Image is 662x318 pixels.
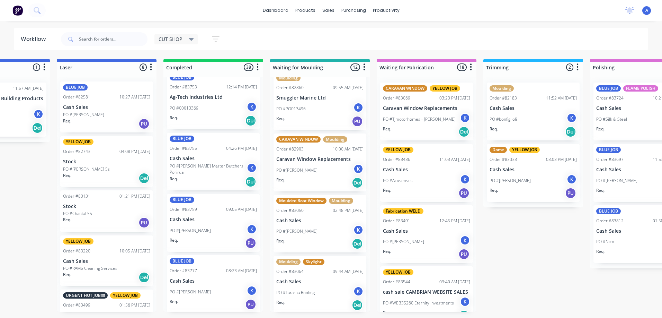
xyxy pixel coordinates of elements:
[63,210,92,217] p: PO #Chantal 5S
[13,85,44,92] div: 11:57 AM [DATE]
[32,122,43,134] div: Del
[170,74,194,80] div: BLUE JOB
[63,265,117,272] p: PO #RAMS Cleaning Services
[60,81,153,132] div: BLUE JOBOrder #8258110:27 AM [DATE]Cash SalesPO #[PERSON_NAME]Req.PU
[383,156,410,163] div: Order #83436
[170,227,211,234] p: PO #[PERSON_NAME]
[276,290,315,296] p: PO #Tararua Roofing
[439,95,470,101] div: 03:23 PM [DATE]
[276,228,317,234] p: PO #[PERSON_NAME]
[276,106,306,112] p: PO #PO013496
[276,207,304,214] div: Order #83050
[353,102,364,113] div: K
[110,292,141,299] div: YELLOW JOB
[338,5,369,16] div: purchasing
[596,147,621,153] div: BLUE JOB
[460,296,470,307] div: K
[33,109,44,119] div: K
[170,136,194,142] div: BLUE JOB
[226,145,257,152] div: 04:26 PM [DATE]
[245,238,256,249] div: PU
[247,285,257,296] div: K
[329,198,353,204] div: Moulding
[460,235,470,246] div: K
[596,208,621,214] div: BLUE JOB
[383,248,391,255] p: Req.
[353,225,364,235] div: K
[63,84,88,91] div: BLUE JOB
[276,146,304,152] div: Order #82903
[170,156,257,162] p: Cash Sales
[167,255,260,313] div: BLUE JOBOrder #8377708:23 AM [DATE]Cash SalesPO #[PERSON_NAME]KReq.PU
[383,116,456,122] p: PO #Tjmotorhomes - [PERSON_NAME]
[170,299,178,305] p: Req.
[63,302,90,308] div: Order #83499
[226,268,257,274] div: 08:23 AM [DATE]
[63,172,71,179] p: Req.
[167,194,260,252] div: BLUE JOBOrder #8375909:05 AM [DATE]Cash SalesPO #[PERSON_NAME]KReq.PU
[490,116,517,122] p: PO #bonfiglioli
[226,206,257,213] div: 09:05 AM [DATE]
[490,126,498,132] p: Req.
[490,95,517,101] div: Order #82183
[319,5,338,16] div: sales
[226,84,257,90] div: 12:14 PM [DATE]
[596,156,624,163] div: Order #83697
[565,188,576,199] div: PU
[383,269,413,275] div: YELLOW JOB
[458,188,469,199] div: PU
[383,126,391,132] p: Req.
[170,237,178,243] p: Req.
[119,248,150,254] div: 10:05 AM [DATE]
[276,136,321,143] div: CARAVAN WINDOW
[170,197,194,203] div: BLUE JOB
[63,292,108,299] div: URGENT HOT JOB!!!!
[167,71,260,129] div: BLUE JOBOrder #8375312:14 PM [DATE]Ag-Tech Industries LtdPO #00013369KReq.Del
[352,300,363,311] div: Del
[383,239,424,245] p: PO #[PERSON_NAME]
[460,174,470,184] div: K
[119,94,150,100] div: 10:27 AM [DATE]
[546,95,577,101] div: 11:52 AM [DATE]
[546,156,577,163] div: 03:03 PM [DATE]
[247,102,257,112] div: K
[170,289,211,295] p: PO #[PERSON_NAME]
[596,85,621,92] div: BLUE JOB
[274,195,366,253] div: Moulded Boat WindowMouldingOrder #8305002:48 PM [DATE]Cash SalesPO #[PERSON_NAME]KReq.Del
[490,178,531,184] p: PO #[PERSON_NAME]
[383,105,470,111] p: Caravan Window Replacements
[352,116,363,127] div: PU
[276,95,364,101] p: Smuggler Marine Ltd
[383,95,410,101] div: Order #83069
[353,164,364,174] div: K
[63,148,90,155] div: Order #82743
[276,167,317,173] p: PO #[PERSON_NAME]
[439,279,470,285] div: 09:40 AM [DATE]
[333,268,364,275] div: 09:44 AM [DATE]
[138,217,150,228] div: PU
[63,118,71,124] p: Req.
[63,104,150,110] p: Cash Sales
[623,85,658,92] div: FLAME POLISH
[487,83,580,140] div: MouldingOrder #8218311:52 AM [DATE]Cash SalesPO #bonfiglioliKReq.Del
[383,218,410,224] div: Order #83491
[274,72,366,130] div: MouldingOrder #8286009:55 AM [DATE]Smuggler Marine LtdPO #PO013496KReq.PU
[276,156,364,162] p: Caravan Window Replacements
[565,126,576,137] div: Del
[490,167,577,173] p: Cash Sales
[439,218,470,224] div: 12:45 PM [DATE]
[247,163,257,173] div: K
[63,248,90,254] div: Order #83220
[596,248,605,255] p: Req.
[380,205,473,263] div: Fabrication WELDOrder #8349112:45 PM [DATE]Cash SalesPO #[PERSON_NAME]KReq.PU
[276,75,301,81] div: Moulding
[596,95,624,101] div: Order #83724
[63,238,93,244] div: YELLOW JOB
[303,259,324,265] div: Skylight
[596,116,627,122] p: PO #Silk & Steel
[63,94,90,100] div: Order #82581
[380,144,473,202] div: YELLOW JOBOrder #8343611:03 AM [DATE]Cash SalesPO #AcusensusKReq.PU
[60,190,153,232] div: Order #8313101:21 PM [DATE]StockPO #Chantal 5SReq.PU
[353,286,364,296] div: K
[63,217,71,223] p: Req.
